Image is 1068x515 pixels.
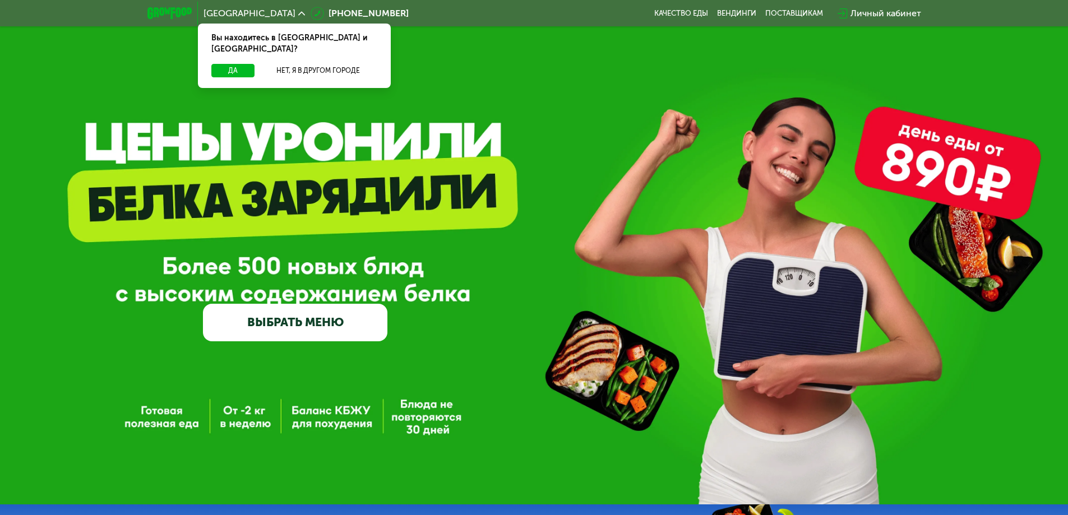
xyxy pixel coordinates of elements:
span: [GEOGRAPHIC_DATA] [204,9,295,18]
a: ВЫБРАТЬ МЕНЮ [203,304,387,341]
button: Да [211,64,255,77]
div: Вы находитесь в [GEOGRAPHIC_DATA] и [GEOGRAPHIC_DATA]? [198,24,391,64]
button: Нет, я в другом городе [259,64,377,77]
a: [PHONE_NUMBER] [311,7,409,20]
div: поставщикам [765,9,823,18]
a: Вендинги [717,9,756,18]
a: Качество еды [654,9,708,18]
div: Личный кабинет [850,7,921,20]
